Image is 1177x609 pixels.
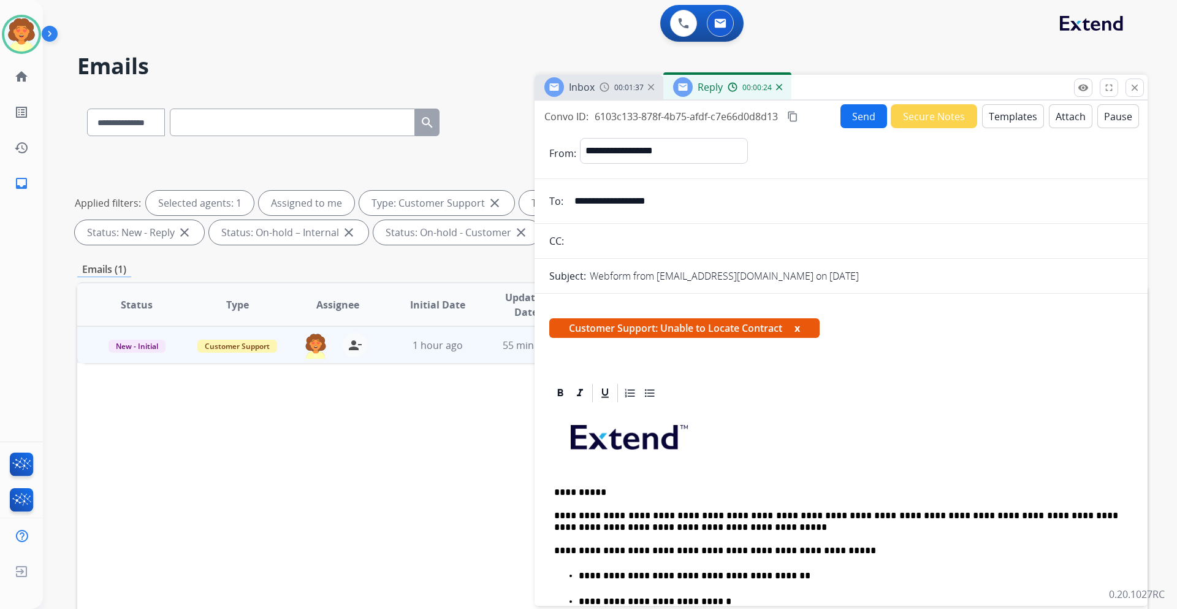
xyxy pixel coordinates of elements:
mat-icon: fullscreen [1103,82,1114,93]
span: Customer Support [197,340,277,353]
span: 1 hour ago [413,339,463,352]
span: Initial Date [410,297,465,312]
button: Send [840,104,887,128]
span: Status [121,297,153,312]
div: Bullet List [641,384,659,402]
span: 00:01:37 [614,83,644,93]
h2: Emails [77,54,1148,79]
mat-icon: close [514,225,528,240]
mat-icon: home [14,69,29,84]
div: Bold [551,384,569,402]
mat-icon: close [487,196,502,210]
button: Attach [1049,104,1092,128]
span: 55 minutes ago [503,339,574,352]
p: Applied filters: [75,196,141,210]
mat-icon: content_copy [787,111,798,122]
mat-icon: person_remove [348,338,362,353]
p: To: [549,194,563,209]
span: New - Initial [109,340,166,353]
mat-icon: inbox [14,176,29,191]
div: Type: Customer Support [359,191,514,215]
p: Webform from [EMAIL_ADDRESS][DOMAIN_NAME] on [DATE] [590,269,859,283]
p: CC: [549,234,564,248]
mat-icon: close [1129,82,1140,93]
span: Assignee [316,297,359,312]
button: Pause [1097,104,1139,128]
mat-icon: close [341,225,356,240]
mat-icon: history [14,140,29,155]
span: Reply [698,80,723,94]
p: Subject: [549,269,586,283]
div: Selected agents: 1 [146,191,254,215]
span: Inbox [569,80,595,94]
button: Secure Notes [891,104,977,128]
div: Status: On-hold - Customer [373,220,541,245]
img: agent-avatar [303,333,328,359]
img: avatar [4,17,39,52]
p: Convo ID: [544,109,588,124]
p: 0.20.1027RC [1109,587,1165,602]
mat-icon: search [420,115,435,130]
button: x [794,321,800,335]
span: 6103c133-878f-4b75-afdf-c7e66d0d8d13 [595,110,778,123]
mat-icon: list_alt [14,105,29,120]
button: Templates [982,104,1044,128]
span: Updated Date [498,290,554,320]
div: Assigned to me [259,191,354,215]
div: Italic [571,384,589,402]
div: Status: On-hold – Internal [209,220,368,245]
span: 00:00:24 [742,83,772,93]
div: Type: Service Support [519,191,661,215]
span: Type [226,297,249,312]
mat-icon: close [177,225,192,240]
p: Emails (1) [77,262,131,277]
span: Customer Support: Unable to Locate Contract [549,318,820,338]
div: Ordered List [621,384,639,402]
mat-icon: remove_red_eye [1078,82,1089,93]
div: Underline [596,384,614,402]
div: Status: New - Reply [75,220,204,245]
p: From: [549,146,576,161]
